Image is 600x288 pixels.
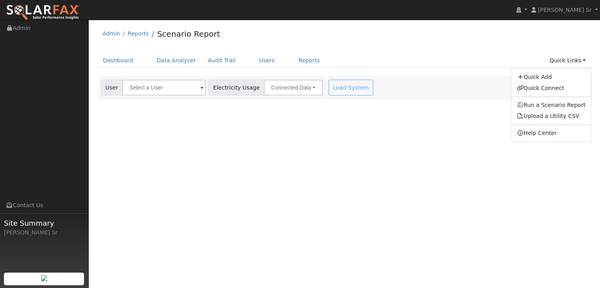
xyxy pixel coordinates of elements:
a: Quick Connect [511,82,591,94]
a: Audit Trail [202,53,241,68]
button: Connected Data [264,80,323,95]
span: Electricity Usage [209,80,264,95]
div: [PERSON_NAME] Sr [4,228,84,237]
a: Data Analyzer [151,53,202,68]
a: Users [253,53,281,68]
a: Scenario Report [157,29,220,39]
img: retrieve [41,275,47,281]
a: Dashboard [97,53,139,68]
span: Site Summary [4,218,84,228]
input: Select a User [122,80,206,95]
a: Admin [103,30,120,37]
a: Quick Links [544,53,592,68]
a: Reports [127,30,149,37]
a: Upload a Utility CSV [517,113,579,119]
a: Help Center [511,128,591,139]
a: Reports [293,53,326,68]
span: User [101,80,123,95]
img: SolarFax [6,4,80,21]
span: [PERSON_NAME] Sr [538,7,592,13]
a: Quick Add [511,71,591,82]
a: Run a Scenario Report [511,100,591,111]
